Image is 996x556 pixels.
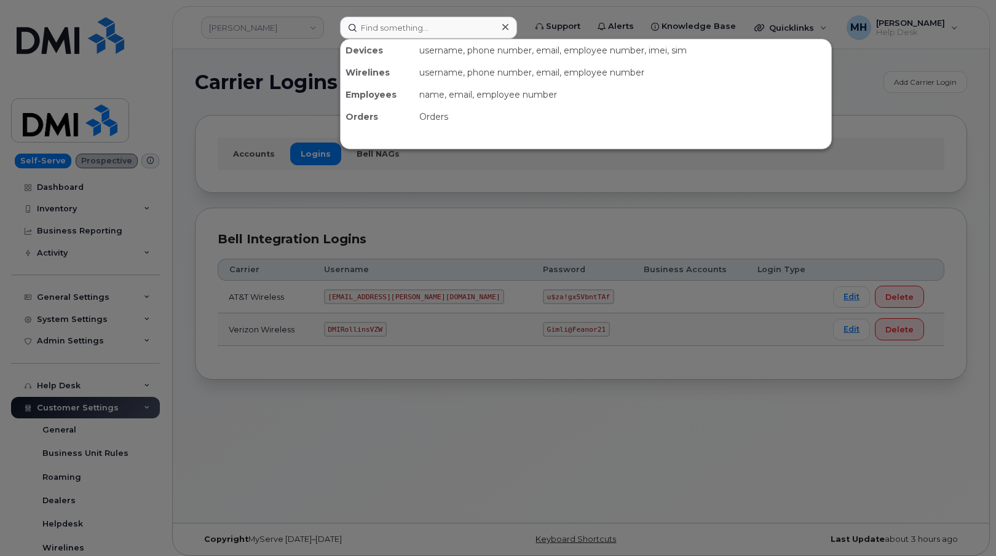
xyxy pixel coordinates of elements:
[341,61,414,84] div: Wirelines
[341,106,414,128] div: Orders
[414,39,831,61] div: username, phone number, email, employee number, imei, sim
[414,61,831,84] div: username, phone number, email, employee number
[414,106,831,128] div: Orders
[414,84,831,106] div: name, email, employee number
[341,84,414,106] div: Employees
[341,39,414,61] div: Devices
